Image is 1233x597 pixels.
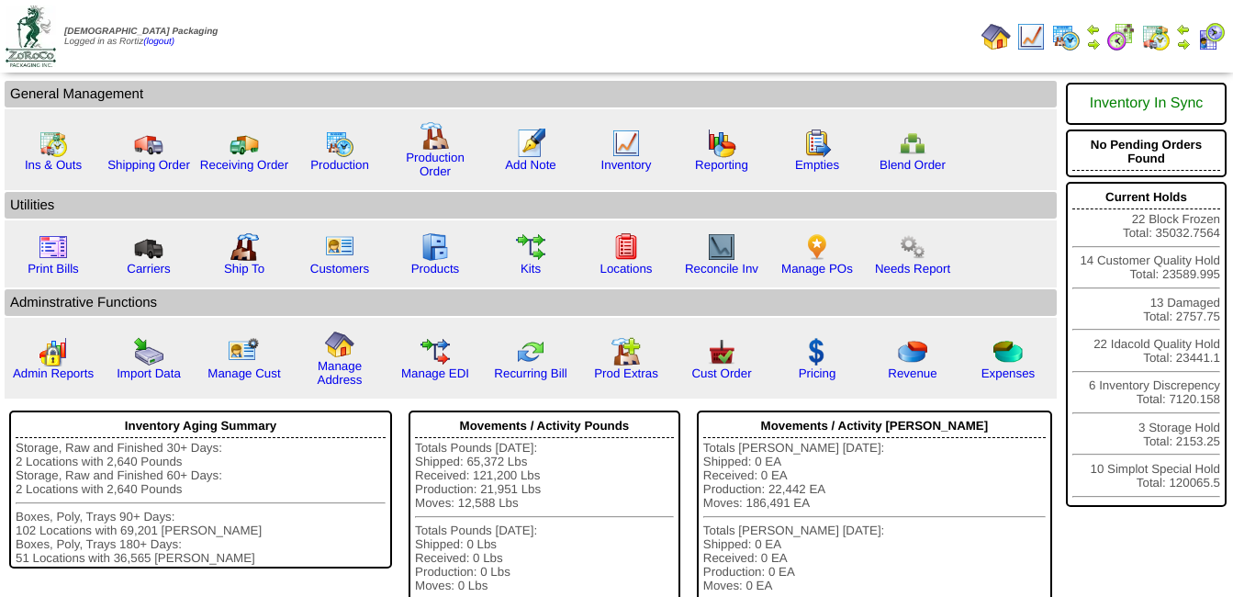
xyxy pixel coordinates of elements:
img: network.png [898,129,927,158]
a: Add Note [505,158,556,172]
a: Customers [310,262,369,276]
a: Production [310,158,369,172]
img: line_graph.gif [611,129,641,158]
a: Revenue [888,366,936,380]
img: import.gif [134,337,163,366]
a: Manage Cust [207,366,280,380]
td: Utilities [5,192,1057,219]
img: edi.gif [420,337,450,366]
img: truck3.gif [134,232,163,262]
div: Movements / Activity Pounds [415,414,674,438]
a: Manage POs [781,262,853,276]
img: cust_order.png [707,337,736,366]
img: graph.gif [707,129,736,158]
a: Receiving Order [200,158,288,172]
img: calendarinout.gif [39,129,68,158]
a: Ins & Outs [25,158,82,172]
img: customers.gif [325,232,354,262]
img: arrowleft.gif [1086,22,1101,37]
a: Reconcile Inv [685,262,758,276]
img: cabinet.gif [420,232,450,262]
img: workflow.gif [516,232,545,262]
a: Recurring Bill [494,366,566,380]
div: Movements / Activity [PERSON_NAME] [703,414,1046,438]
img: calendarprod.gif [1051,22,1081,51]
img: calendarinout.gif [1141,22,1171,51]
img: calendarprod.gif [325,129,354,158]
img: dollar.gif [802,337,832,366]
td: Adminstrative Functions [5,289,1057,316]
a: Products [411,262,460,276]
div: 22 Block Frozen Total: 35032.7564 14 Customer Quality Hold Total: 23589.995 13 Damaged Total: 275... [1066,182,1227,507]
img: prodextras.gif [611,337,641,366]
img: truck.gif [134,129,163,158]
a: Shipping Order [107,158,190,172]
img: home.gif [981,22,1011,51]
a: Import Data [117,366,181,380]
a: Manage EDI [401,366,469,380]
img: truck2.gif [230,129,259,158]
div: Storage, Raw and Finished 30+ Days: 2 Locations with 2,640 Pounds Storage, Raw and Finished 60+ D... [16,441,386,565]
img: workflow.png [898,232,927,262]
img: calendarblend.gif [1106,22,1136,51]
img: line_graph.gif [1016,22,1046,51]
img: arrowright.gif [1176,37,1191,51]
img: arrowleft.gif [1176,22,1191,37]
a: Print Bills [28,262,79,276]
a: Carriers [127,262,170,276]
a: Pricing [799,366,836,380]
img: factory.gif [420,121,450,151]
a: (logout) [143,37,174,47]
a: Locations [600,262,652,276]
a: Needs Report [875,262,950,276]
img: pie_chart.png [898,337,927,366]
img: reconcile.gif [516,337,545,366]
img: locations.gif [611,232,641,262]
a: Reporting [695,158,748,172]
img: orders.gif [516,129,545,158]
div: Inventory In Sync [1072,86,1220,121]
img: managecust.png [228,337,262,366]
span: Logged in as Rortiz [64,27,218,47]
img: home.gif [325,330,354,359]
img: graph2.png [39,337,68,366]
a: Expenses [981,366,1036,380]
td: General Management [5,81,1057,107]
img: invoice2.gif [39,232,68,262]
img: pie_chart2.png [993,337,1023,366]
img: zoroco-logo-small.webp [6,6,56,67]
div: No Pending Orders Found [1072,133,1220,171]
img: factory2.gif [230,232,259,262]
a: Ship To [224,262,264,276]
a: Kits [521,262,541,276]
img: calendarcustomer.gif [1196,22,1226,51]
img: arrowright.gif [1086,37,1101,51]
a: Cust Order [691,366,751,380]
a: Manage Address [318,359,363,387]
a: Inventory [601,158,652,172]
img: po.png [802,232,832,262]
div: Inventory Aging Summary [16,414,386,438]
a: Empties [795,158,839,172]
a: Admin Reports [13,366,94,380]
a: Production Order [406,151,465,178]
span: [DEMOGRAPHIC_DATA] Packaging [64,27,218,37]
a: Prod Extras [594,366,658,380]
div: Current Holds [1072,186,1220,209]
a: Blend Order [880,158,946,172]
img: line_graph2.gif [707,232,736,262]
img: workorder.gif [802,129,832,158]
